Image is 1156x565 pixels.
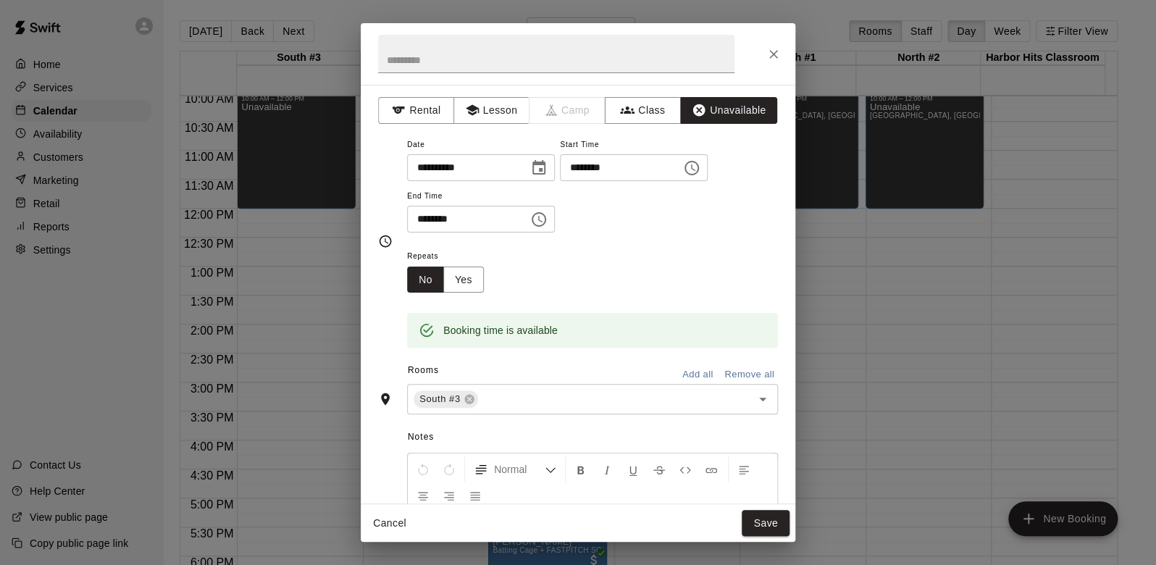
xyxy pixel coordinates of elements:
[524,205,553,234] button: Choose time, selected time is 12:30 PM
[699,456,724,482] button: Insert Link
[463,482,487,508] button: Justify Align
[407,187,555,206] span: End Time
[407,247,495,267] span: Repeats
[753,389,773,409] button: Open
[569,456,593,482] button: Format Bold
[494,462,545,477] span: Normal
[647,456,671,482] button: Format Strikethrough
[674,364,721,386] button: Add all
[443,317,558,343] div: Booking time is available
[621,456,645,482] button: Format Underline
[677,154,706,183] button: Choose time, selected time is 12:00 PM
[414,390,478,408] div: South #3
[407,267,444,293] button: No
[378,392,393,406] svg: Rooms
[408,365,439,375] span: Rooms
[378,234,393,248] svg: Timing
[605,97,681,124] button: Class
[680,97,777,124] button: Unavailable
[407,135,555,155] span: Date
[437,456,461,482] button: Redo
[407,267,484,293] div: outlined button group
[524,154,553,183] button: Choose date, selected date is Aug 17, 2025
[721,364,778,386] button: Remove all
[595,456,619,482] button: Format Italics
[437,482,461,508] button: Right Align
[732,456,756,482] button: Left Align
[443,267,484,293] button: Yes
[378,97,454,124] button: Rental
[673,456,698,482] button: Insert Code
[529,97,606,124] span: Camps can only be created in the Services page
[411,482,435,508] button: Center Align
[742,510,789,537] button: Save
[414,392,466,406] span: South #3
[367,510,413,537] button: Cancel
[453,97,529,124] button: Lesson
[761,41,787,67] button: Close
[411,456,435,482] button: Undo
[560,135,708,155] span: Start Time
[408,426,778,449] span: Notes
[468,456,562,482] button: Formatting Options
